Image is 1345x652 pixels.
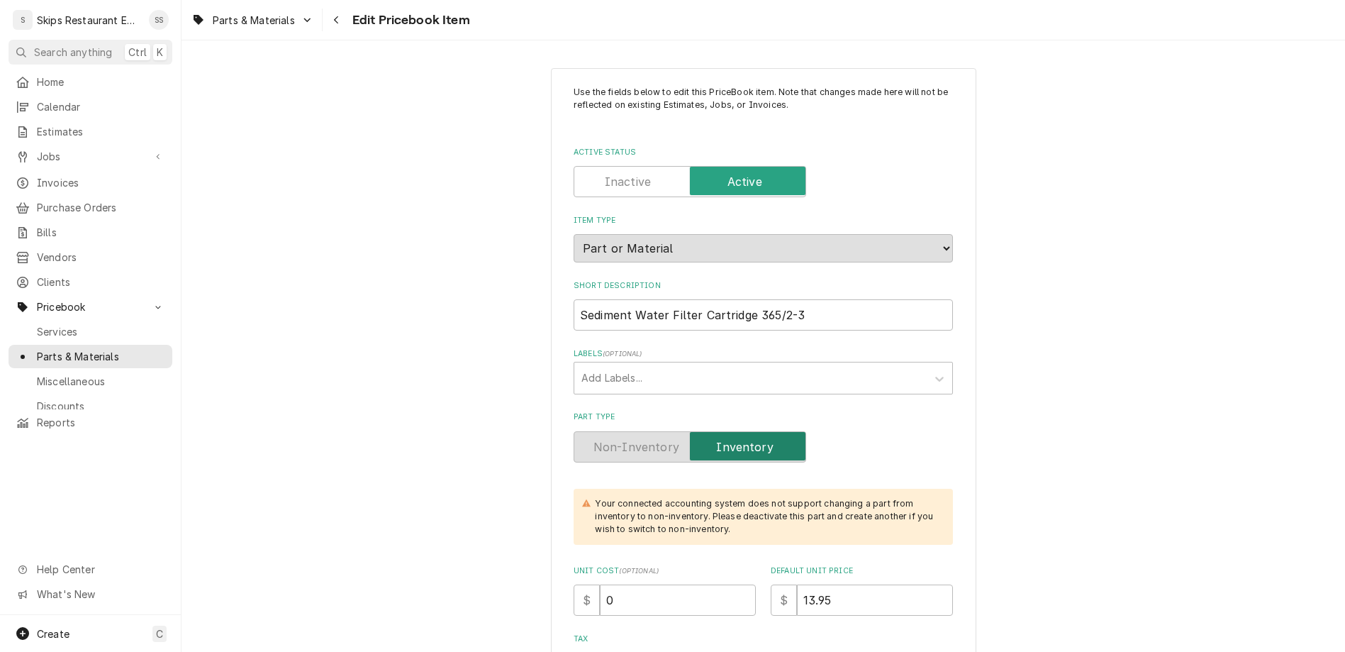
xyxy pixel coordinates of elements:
span: Home [37,74,165,89]
input: Name used to describe this Part or Material [574,299,953,331]
label: Unit Cost [574,565,756,577]
a: Invoices [9,171,172,194]
button: Search anythingCtrlK [9,40,172,65]
a: Vendors [9,245,172,269]
span: What's New [37,587,164,602]
a: Discounts [9,394,172,418]
span: Search anything [34,45,112,60]
label: Default Unit Price [771,565,953,577]
div: Unit Cost [574,565,756,616]
div: Active Status [574,147,953,197]
div: Item Type [574,215,953,263]
a: Go to Pricebook [9,295,172,319]
div: Skips Restaurant Equipment [37,13,141,28]
div: Shan Skipper's Avatar [149,10,169,30]
span: Purchase Orders [37,200,165,215]
a: Home [9,70,172,94]
label: Item Type [574,215,953,226]
span: Bills [37,225,165,240]
span: Create [37,628,69,640]
a: Reports [9,411,172,434]
span: Vendors [37,250,165,265]
div: $ [771,585,797,616]
span: Miscellaneous [37,374,165,389]
a: Go to What's New [9,582,172,606]
div: S [13,10,33,30]
div: Your connected accounting system does not support changing a part from inventory to non-inventory... [595,497,939,536]
a: Services [9,320,172,343]
span: Parts & Materials [37,349,165,364]
a: Clients [9,270,172,294]
span: Invoices [37,175,165,190]
span: K [157,45,163,60]
a: Go to Jobs [9,145,172,168]
span: Clients [37,275,165,289]
span: Calendar [37,99,165,114]
div: Short Description [574,280,953,331]
div: Labels [574,348,953,394]
span: Ctrl [128,45,147,60]
span: Services [37,324,165,339]
label: Tax [574,634,953,645]
span: Discounts [37,399,165,414]
a: Go to Help Center [9,558,172,581]
div: Inventory [574,431,953,463]
label: Labels [574,348,953,360]
label: Part Type [574,411,953,423]
a: Go to Parts & Materials [186,9,319,32]
a: Bills [9,221,172,244]
div: Part Type [574,411,953,462]
span: Parts & Materials [213,13,295,28]
div: $ [574,585,600,616]
span: Edit Pricebook Item [348,11,470,30]
label: Short Description [574,280,953,292]
div: Default Unit Price [771,565,953,616]
label: Active Status [574,147,953,158]
span: Jobs [37,149,144,164]
p: Use the fields below to edit this PriceBook item. Note that changes made here will not be reflect... [574,86,953,125]
a: Parts & Materials [9,345,172,368]
a: Estimates [9,120,172,143]
a: Purchase Orders [9,196,172,219]
a: Calendar [9,95,172,118]
span: ( optional ) [603,350,642,358]
div: SS [149,10,169,30]
span: Reports [37,415,165,430]
span: Estimates [37,124,165,139]
span: ( optional ) [619,567,659,575]
span: C [156,626,163,641]
a: Miscellaneous [9,370,172,393]
button: Navigate back [325,9,348,31]
span: Help Center [37,562,164,577]
span: Pricebook [37,299,144,314]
